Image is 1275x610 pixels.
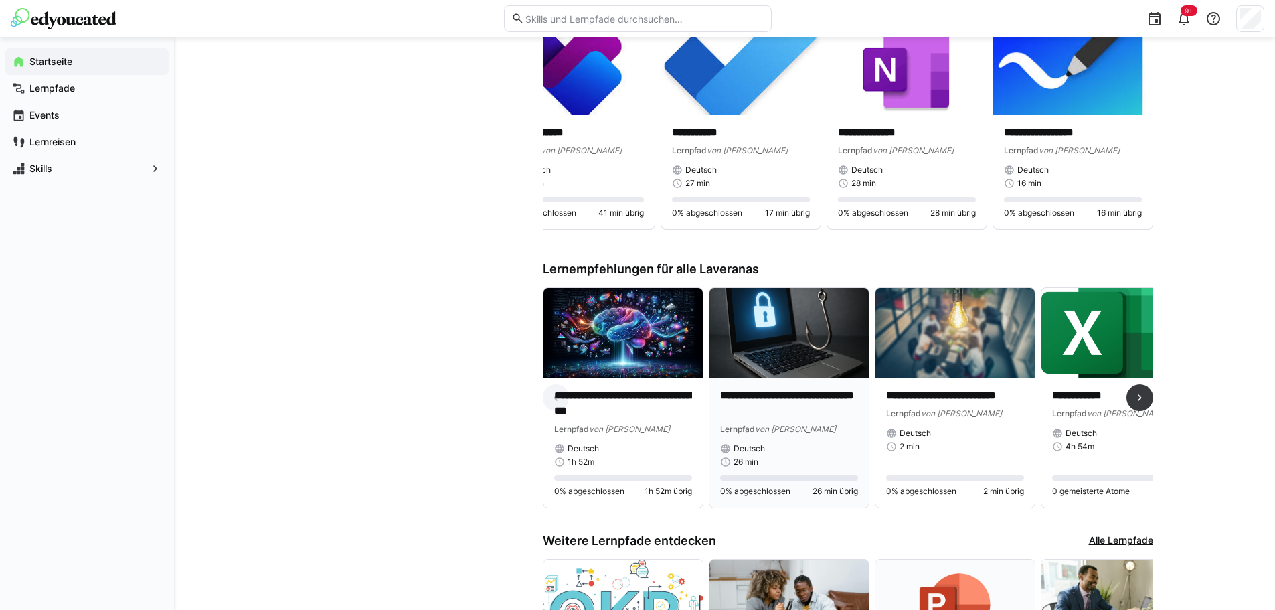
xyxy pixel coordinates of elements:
img: image [543,288,703,378]
span: 28 min übrig [930,208,976,218]
span: von [PERSON_NAME] [755,424,836,434]
span: 9+ [1185,7,1193,15]
span: 2 min [900,441,920,452]
span: 26 min übrig [813,486,858,497]
span: 16 min [1017,178,1041,189]
img: image [709,288,869,378]
img: image [661,25,821,115]
img: image [495,25,655,115]
span: Lernpfad [838,145,873,155]
span: Deutsch [851,165,883,175]
span: Deutsch [568,443,599,454]
span: Deutsch [685,165,717,175]
span: 0% abgeschlossen [554,486,624,497]
span: Deutsch [734,443,765,454]
span: 0% abgeschlossen [720,486,790,497]
span: 0% abgeschlossen [886,486,956,497]
img: image [993,25,1153,115]
span: Deutsch [1066,428,1097,439]
span: Lernpfad [1004,145,1039,155]
span: von [PERSON_NAME] [1087,408,1168,418]
span: Lernpfad [1052,408,1087,418]
span: 28 min [851,178,876,189]
span: von [PERSON_NAME] [589,424,670,434]
span: von [PERSON_NAME] [1039,145,1120,155]
span: 0% abgeschlossen [672,208,742,218]
span: Lernpfad [886,408,921,418]
span: Lernpfad [554,424,589,434]
img: image [1041,288,1201,378]
h3: Lernempfehlungen für alle Laveranas [543,262,1153,277]
span: von [PERSON_NAME] [541,145,622,155]
span: 1h 52m [568,457,594,467]
span: 41 min übrig [598,208,644,218]
span: von [PERSON_NAME] [921,408,1002,418]
span: 17 min übrig [765,208,810,218]
span: 26 min [734,457,758,467]
span: von [PERSON_NAME] [873,145,954,155]
span: Deutsch [1017,165,1049,175]
span: 16 min übrig [1097,208,1142,218]
span: 2 min übrig [983,486,1024,497]
a: Alle Lernpfade [1089,534,1153,548]
span: 27 min [685,178,710,189]
input: Skills und Lernpfade durchsuchen… [524,13,764,25]
span: 4h 54m [1066,441,1094,452]
img: image [827,25,987,115]
span: 0% abgeschlossen [1004,208,1074,218]
span: Lernpfad [720,424,755,434]
img: image [875,288,1035,378]
span: von [PERSON_NAME] [707,145,788,155]
span: 0 gemeisterte Atome [1052,486,1130,497]
h3: Weitere Lernpfade entdecken [543,534,716,548]
span: 1h 52m übrig [645,486,692,497]
span: 0% abgeschlossen [838,208,908,218]
span: Deutsch [900,428,931,439]
span: Lernpfad [672,145,707,155]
